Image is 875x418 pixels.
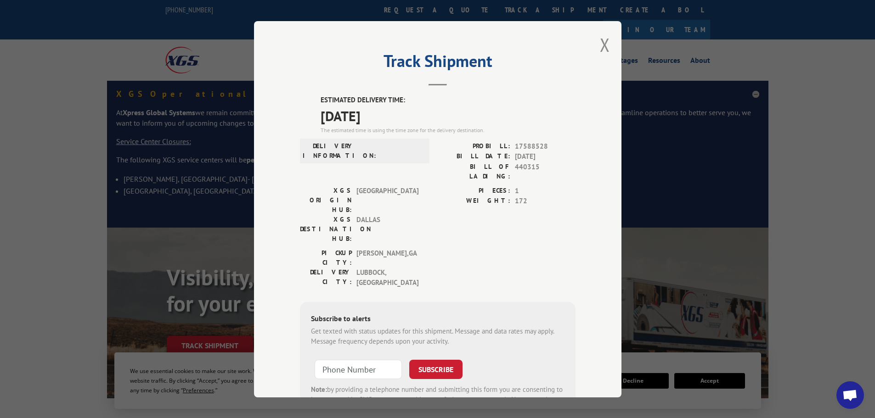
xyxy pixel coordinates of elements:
span: [GEOGRAPHIC_DATA] [356,185,418,214]
label: PICKUP CITY: [300,248,352,267]
span: 1 [515,185,576,196]
label: BILL OF LADING: [438,162,510,181]
strong: Note: [311,385,327,393]
span: 17588528 [515,141,576,151]
label: XGS DESTINATION HUB: [300,214,352,243]
label: BILL DATE: [438,151,510,162]
span: 440315 [515,162,576,181]
label: PIECES: [438,185,510,196]
a: Open chat [836,381,864,409]
label: DELIVERY CITY: [300,267,352,288]
span: [DATE] [515,151,576,162]
div: by providing a telephone number and submitting this form you are consenting to be contacted by SM... [311,384,565,415]
div: The estimated time is using the time zone for the delivery destination. [321,126,576,134]
span: 172 [515,196,576,206]
span: [DATE] [321,105,576,126]
h2: Track Shipment [300,55,576,72]
label: ESTIMATED DELIVERY TIME: [321,95,576,106]
div: Get texted with status updates for this shipment. Message and data rates may apply. Message frequ... [311,326,565,346]
div: Subscribe to alerts [311,312,565,326]
button: Close modal [600,33,610,57]
span: LUBBOCK , [GEOGRAPHIC_DATA] [356,267,418,288]
span: [PERSON_NAME] , GA [356,248,418,267]
input: Phone Number [315,359,402,379]
label: XGS ORIGIN HUB: [300,185,352,214]
button: SUBSCRIBE [409,359,463,379]
label: PROBILL: [438,141,510,151]
label: DELIVERY INFORMATION: [303,141,355,160]
label: WEIGHT: [438,196,510,206]
span: DALLAS [356,214,418,243]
